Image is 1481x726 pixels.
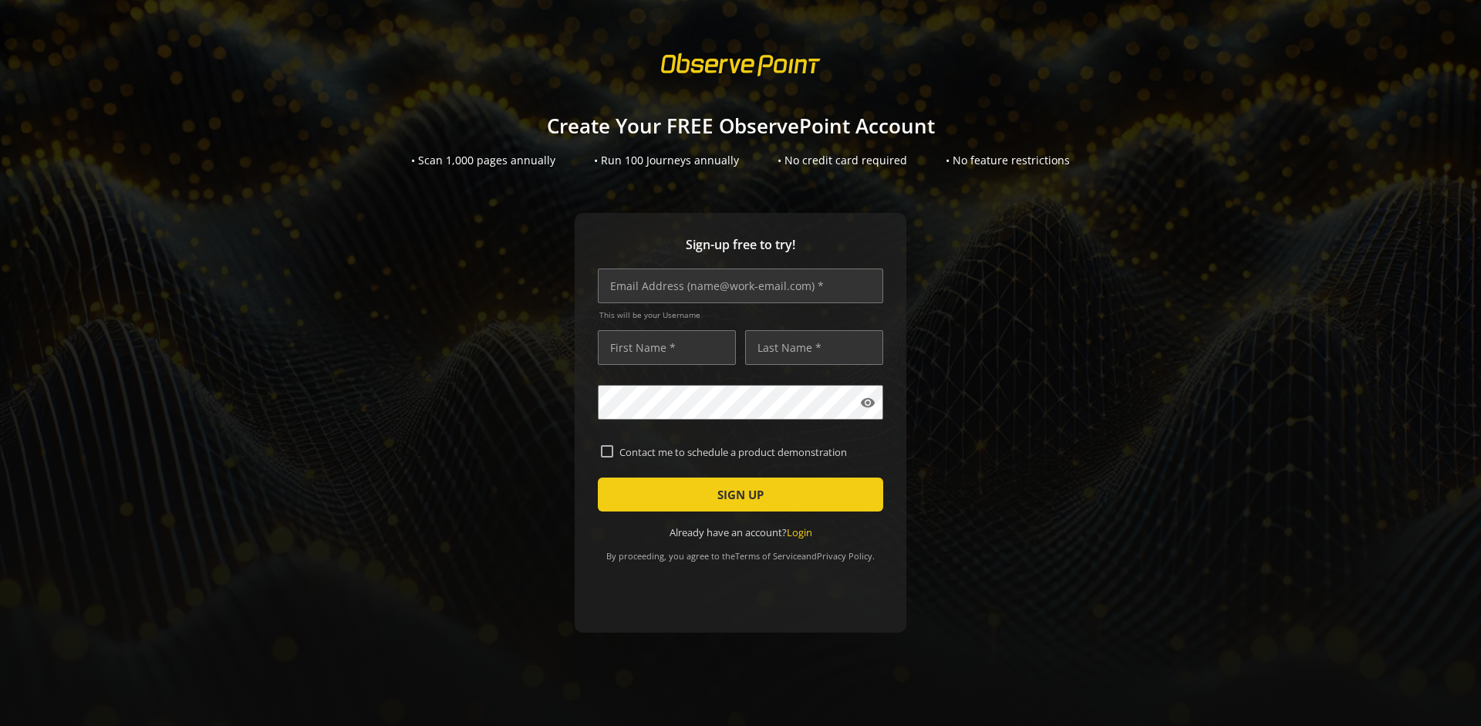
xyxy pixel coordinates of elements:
span: This will be your Username [599,309,883,320]
button: SIGN UP [598,478,883,512]
div: • Scan 1,000 pages annually [411,153,555,168]
input: Last Name * [745,330,883,365]
mat-icon: visibility [860,395,875,410]
div: • No feature restrictions [946,153,1070,168]
a: Privacy Policy [817,550,872,562]
div: By proceeding, you agree to the and . [598,540,883,562]
a: Terms of Service [735,550,801,562]
span: SIGN UP [717,481,764,508]
input: First Name * [598,330,736,365]
div: • No credit card required [778,153,907,168]
div: Already have an account? [598,525,883,540]
label: Contact me to schedule a product demonstration [613,445,880,459]
span: Sign-up free to try! [598,236,883,254]
a: Login [787,525,812,539]
input: Email Address (name@work-email.com) * [598,268,883,303]
div: • Run 100 Journeys annually [594,153,739,168]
